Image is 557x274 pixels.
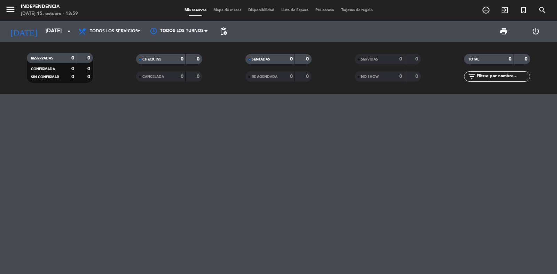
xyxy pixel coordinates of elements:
[142,75,164,79] span: CANCELADA
[245,8,278,12] span: Disponibilidad
[468,58,479,61] span: TOTAL
[532,27,540,35] i: power_settings_new
[210,8,245,12] span: Mapa de mesas
[519,6,528,14] i: turned_in_not
[5,4,16,15] i: menu
[476,73,530,80] input: Filtrar por nombre...
[71,66,74,71] strong: 0
[290,57,293,62] strong: 0
[306,74,310,79] strong: 0
[520,21,552,42] div: LOG OUT
[5,4,16,17] button: menu
[468,72,476,81] i: filter_list
[500,27,508,35] span: print
[399,74,402,79] strong: 0
[181,74,183,79] strong: 0
[5,24,42,39] i: [DATE]
[181,8,210,12] span: Mis reservas
[538,6,547,14] i: search
[142,58,162,61] span: CHECK INS
[21,10,78,17] div: [DATE] 15. octubre - 13:59
[338,8,376,12] span: Tarjetas de regalo
[501,6,509,14] i: exit_to_app
[290,74,293,79] strong: 0
[399,57,402,62] strong: 0
[87,56,92,61] strong: 0
[71,74,74,79] strong: 0
[361,75,379,79] span: NO SHOW
[90,29,138,34] span: Todos los servicios
[525,57,529,62] strong: 0
[306,57,310,62] strong: 0
[278,8,312,12] span: Lista de Espera
[197,74,201,79] strong: 0
[415,57,419,62] strong: 0
[181,57,183,62] strong: 0
[87,66,92,71] strong: 0
[312,8,338,12] span: Pre-acceso
[197,57,201,62] strong: 0
[361,58,378,61] span: SERVIDAS
[31,57,53,60] span: RESERVADAS
[31,75,59,79] span: SIN CONFIRMAR
[87,74,92,79] strong: 0
[65,27,73,35] i: arrow_drop_down
[509,57,511,62] strong: 0
[252,75,277,79] span: RE AGENDADA
[71,56,74,61] strong: 0
[252,58,270,61] span: SENTADAS
[21,3,78,10] div: Independencia
[415,74,419,79] strong: 0
[482,6,490,14] i: add_circle_outline
[31,67,55,71] span: CONFIRMADA
[219,27,228,35] span: pending_actions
